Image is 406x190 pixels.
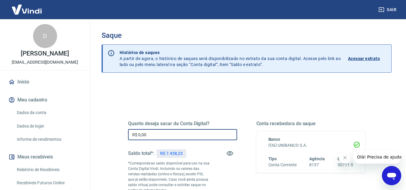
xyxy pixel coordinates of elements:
a: Dados de login [14,120,83,132]
button: Sair [377,4,399,15]
p: Histórico de saques [120,50,341,56]
iframe: Botão para abrir a janela de mensagens [382,166,401,185]
h6: Conta Corrente [268,162,297,168]
a: Informe de rendimentos [14,133,83,146]
p: R$ 7.438,23 [160,150,182,157]
h5: Quanto deseja sacar da Conta Digital? [128,121,237,127]
h3: Saque [102,31,392,40]
span: Banco [268,137,280,142]
a: Dados da conta [14,107,83,119]
span: Conta [337,156,349,161]
a: Relatório de Recebíveis [14,164,83,176]
span: Olá! Precisa de ajuda? [4,4,50,9]
h6: 8137 [309,162,325,168]
p: Acessar extrato [348,56,380,62]
p: [PERSON_NAME] [21,50,69,57]
span: Agência [309,156,325,161]
div: D [33,24,57,48]
span: Tipo [268,156,277,161]
iframe: Fechar mensagem [339,152,351,164]
a: Recebíveis Futuros Online [14,177,83,189]
h5: Saldo total*: [128,150,154,156]
button: Meu cadastro [7,93,83,107]
a: Acessar extrato [348,50,386,68]
iframe: Mensagem da empresa [353,150,401,164]
h6: 30711-5 [337,162,353,168]
h5: Conta recebedora do saque [256,121,365,127]
img: Vindi [7,0,46,19]
a: Início [7,75,83,89]
p: A partir de agora, o histórico de saques será disponibilizado no extrato da sua conta digital. Ac... [120,50,341,68]
button: Meus recebíveis [7,150,83,164]
p: [EMAIL_ADDRESS][DOMAIN_NAME] [12,59,78,65]
h6: ITAÚ UNIBANCO S.A. [268,142,353,149]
